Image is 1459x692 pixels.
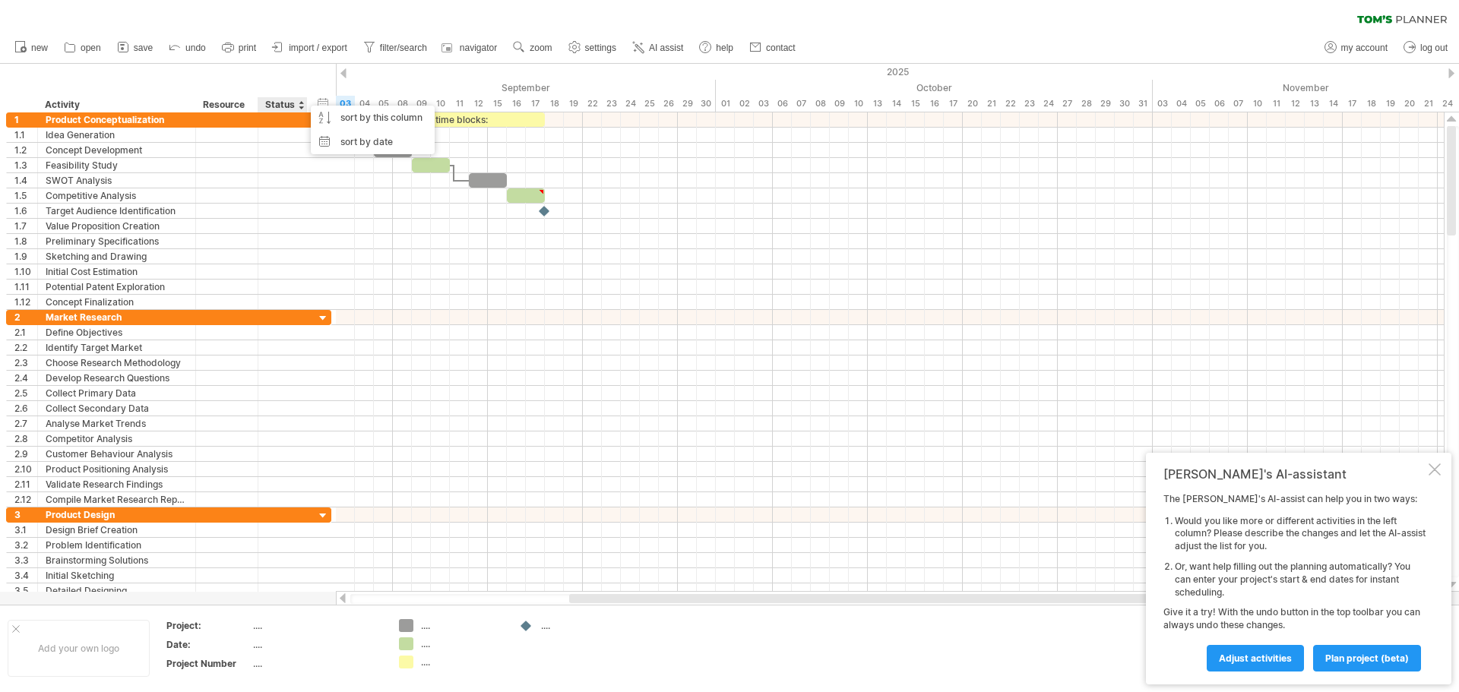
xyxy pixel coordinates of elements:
div: Date: [166,638,250,651]
div: Wednesday, 10 September 2025 [431,96,450,112]
div: 2.11 [14,477,37,491]
div: 1.5 [14,188,37,203]
div: Thursday, 18 September 2025 [545,96,564,112]
span: my account [1341,43,1388,53]
div: .... [253,619,381,632]
div: Monday, 3 November 2025 [1153,96,1172,112]
div: 2.12 [14,492,37,507]
div: Project Number [166,657,250,670]
div: Product Positioning Analysis [46,462,188,476]
div: 1.8 [14,234,37,248]
span: AI assist [649,43,683,53]
div: Project: [166,619,250,632]
div: 1.6 [14,204,37,218]
div: Wednesday, 24 September 2025 [621,96,640,112]
div: Tuesday, 23 September 2025 [602,96,621,112]
div: 1.2 [14,143,37,157]
div: Detailed Designing [46,583,188,598]
div: Tuesday, 21 October 2025 [982,96,1001,112]
div: Friday, 5 September 2025 [374,96,393,112]
li: Would you like more or different activities in the left column? Please describe the changes and l... [1175,515,1426,553]
div: September 2025 [298,80,716,96]
div: Activity [45,97,187,112]
div: .... [541,619,624,632]
span: zoom [530,43,552,53]
div: Initial Cost Estimation [46,264,188,279]
div: Wednesday, 19 November 2025 [1381,96,1400,112]
span: contact [766,43,796,53]
div: Monday, 20 October 2025 [963,96,982,112]
span: settings [585,43,616,53]
a: new [11,38,52,58]
a: navigator [439,38,502,58]
div: Friday, 19 September 2025 [564,96,583,112]
span: plan project (beta) [1325,653,1409,664]
div: Monday, 10 November 2025 [1248,96,1267,112]
div: 3.4 [14,568,37,583]
span: import / export [289,43,347,53]
div: Monday, 24 November 2025 [1438,96,1457,112]
div: 2.10 [14,462,37,476]
div: Thursday, 25 September 2025 [640,96,659,112]
div: Compile Market Research Report [46,492,188,507]
div: .... [421,637,504,650]
div: Sketching and Drawing [46,249,188,264]
div: 1 [14,112,37,127]
div: Identify Target Market [46,340,188,355]
a: open [60,38,106,58]
div: 3 [14,507,37,522]
div: 1.1 [14,128,37,142]
div: Tuesday, 9 September 2025 [412,96,431,112]
div: Tuesday, 4 November 2025 [1172,96,1191,112]
div: Status [265,97,299,112]
div: Product Conceptualization [46,112,188,127]
div: Brainstorming Solutions [46,553,188,567]
div: Tuesday, 18 November 2025 [1362,96,1381,112]
div: Competitor Analysis [46,431,188,446]
span: undo [185,43,206,53]
div: Potential Patent Exploration [46,280,188,294]
div: Thursday, 9 October 2025 [830,96,849,112]
div: Initial Sketching [46,568,188,583]
span: open [81,43,101,53]
div: sort by date [311,130,435,154]
a: import / export [268,38,352,58]
div: Friday, 10 October 2025 [849,96,868,112]
div: 2.3 [14,355,37,370]
div: Monday, 27 October 2025 [1058,96,1077,112]
div: 2.5 [14,386,37,400]
div: Wednesday, 1 October 2025 [716,96,735,112]
div: Value Proposition Creation [46,219,188,233]
div: 1.10 [14,264,37,279]
div: Thursday, 13 November 2025 [1305,96,1324,112]
div: Analyse Market Trends [46,416,188,431]
div: 1.11 [14,280,37,294]
div: Friday, 26 September 2025 [659,96,678,112]
a: zoom [509,38,556,58]
div: sort by this column [311,106,435,130]
div: Market Research [46,310,188,324]
span: navigator [460,43,497,53]
div: Wednesday, 8 October 2025 [811,96,830,112]
div: Choose Research Methodology [46,355,188,370]
span: help [716,43,733,53]
div: [PERSON_NAME]'s AI-assistant [1163,466,1426,482]
div: 3.5 [14,583,37,598]
span: new [31,43,48,53]
div: Thursday, 30 October 2025 [1115,96,1134,112]
div: Collect Secondary Data [46,401,188,416]
div: 2.9 [14,447,37,461]
div: 3.2 [14,538,37,552]
div: Thursday, 20 November 2025 [1400,96,1419,112]
div: Friday, 31 October 2025 [1134,96,1153,112]
div: Tuesday, 7 October 2025 [792,96,811,112]
div: Thursday, 23 October 2025 [1020,96,1039,112]
a: my account [1321,38,1392,58]
div: Wednesday, 22 October 2025 [1001,96,1020,112]
div: Product Design [46,507,188,522]
div: 2 [14,310,37,324]
div: Develop Research Questions [46,371,188,385]
span: Adjust activities [1219,653,1292,664]
div: Thursday, 4 September 2025 [355,96,374,112]
div: Wednesday, 3 September 2025 [336,96,355,112]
